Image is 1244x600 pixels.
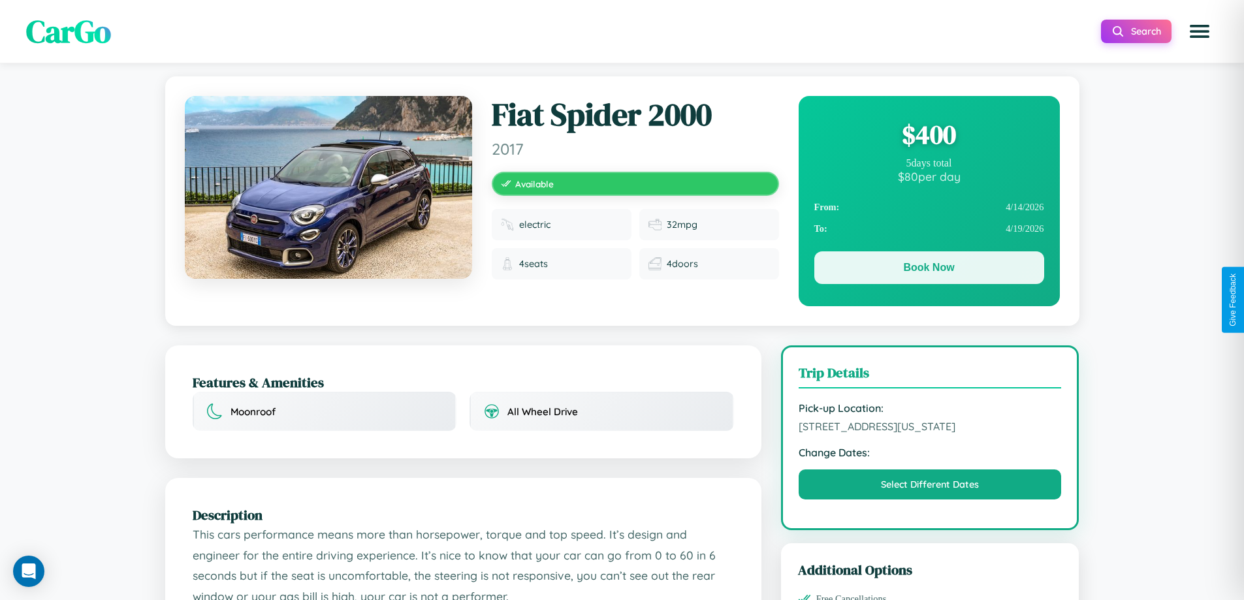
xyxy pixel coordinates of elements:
div: $ 80 per day [814,169,1044,183]
button: Open menu [1181,13,1218,50]
span: 32 mpg [667,219,697,230]
button: Search [1101,20,1172,43]
div: $ 400 [814,117,1044,152]
strong: Change Dates: [799,446,1062,459]
h3: Additional Options [798,560,1062,579]
img: Seats [501,257,514,270]
strong: Pick-up Location: [799,402,1062,415]
img: Doors [648,257,662,270]
button: Select Different Dates [799,469,1062,499]
div: 4 / 14 / 2026 [814,197,1044,218]
span: [STREET_ADDRESS][US_STATE] [799,420,1062,433]
div: Give Feedback [1228,274,1237,326]
div: 4 / 19 / 2026 [814,218,1044,240]
div: 5 days total [814,157,1044,169]
span: 2017 [492,139,779,159]
span: CarGo [26,10,111,53]
span: Search [1131,25,1161,37]
span: Available [515,178,554,189]
img: Fuel efficiency [648,218,662,231]
h3: Trip Details [799,363,1062,388]
span: 4 doors [667,258,698,270]
span: 4 seats [519,258,548,270]
h2: Description [193,505,734,524]
div: Open Intercom Messenger [13,556,44,587]
h2: Features & Amenities [193,373,734,392]
img: Fuel type [501,218,514,231]
strong: To: [814,223,827,234]
strong: From: [814,202,840,213]
img: Fiat Spider 2000 2017 [185,96,472,279]
span: electric [519,219,550,230]
span: All Wheel Drive [507,405,578,418]
button: Book Now [814,251,1044,284]
span: Moonroof [231,405,276,418]
h1: Fiat Spider 2000 [492,96,779,134]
